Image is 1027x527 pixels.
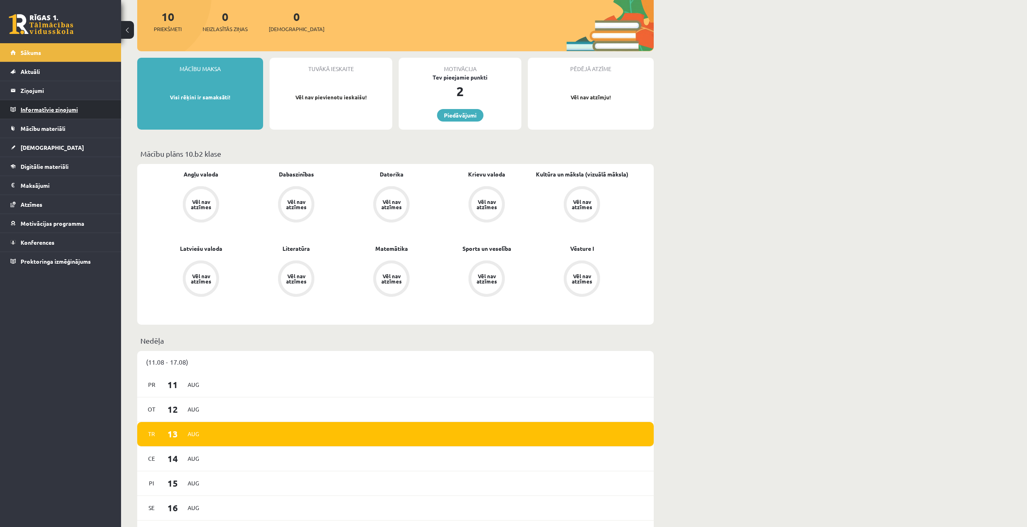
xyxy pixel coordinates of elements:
a: Vēl nav atzīmes [153,260,249,298]
a: Vēsture I [570,244,594,253]
span: Sākums [21,49,41,56]
div: Vēl nav atzīmes [571,273,593,284]
a: Vēl nav atzīmes [344,260,439,298]
a: Krievu valoda [468,170,505,178]
span: 12 [160,403,185,416]
span: Ot [143,403,160,416]
span: [DEMOGRAPHIC_DATA] [21,144,84,151]
div: Tuvākā ieskaite [270,58,392,73]
legend: Ziņojumi [21,81,111,100]
div: Motivācija [399,58,521,73]
p: Vēl nav atzīmju! [532,93,650,101]
span: Tr [143,428,160,440]
span: Neizlasītās ziņas [203,25,248,33]
a: Piedāvājumi [437,109,483,122]
a: Motivācijas programma [10,214,111,233]
a: Matemātika [375,244,408,253]
span: 13 [160,427,185,441]
div: Vēl nav atzīmes [380,273,403,284]
div: Vēl nav atzīmes [380,199,403,210]
a: Literatūra [282,244,310,253]
a: Vēl nav atzīmes [534,186,630,224]
div: Vēl nav atzīmes [475,273,498,284]
span: Ce [143,452,160,465]
span: Aug [185,378,202,391]
legend: Maksājumi [21,176,111,195]
div: (11.08 - 17.08) [137,351,654,373]
a: Maksājumi [10,176,111,195]
span: 14 [160,452,185,465]
a: Konferences [10,233,111,252]
span: Aug [185,502,202,514]
div: Pēdējā atzīme [528,58,654,73]
span: Motivācijas programma [21,220,84,227]
a: Datorika [380,170,404,178]
legend: Informatīvie ziņojumi [21,100,111,119]
span: Priekšmeti [154,25,182,33]
a: Proktoringa izmēģinājums [10,252,111,271]
div: Vēl nav atzīmes [475,199,498,210]
span: Aug [185,403,202,416]
p: Visi rēķini ir samaksāti! [141,93,259,101]
span: Pi [143,477,160,489]
a: Latviešu valoda [180,244,222,253]
a: 10Priekšmeti [154,9,182,33]
div: Vēl nav atzīmes [285,199,307,210]
a: Kultūra un māksla (vizuālā māksla) [536,170,628,178]
a: Vēl nav atzīmes [534,260,630,298]
span: Konferences [21,239,54,246]
a: Aktuāli [10,62,111,81]
span: Proktoringa izmēģinājums [21,258,91,265]
span: 15 [160,477,185,490]
p: Mācību plāns 10.b2 klase [140,148,651,159]
span: Aktuāli [21,68,40,75]
span: Aug [185,452,202,465]
span: 11 [160,378,185,391]
div: 2 [399,82,521,101]
p: Nedēļa [140,335,651,346]
span: [DEMOGRAPHIC_DATA] [269,25,324,33]
span: Digitālie materiāli [21,163,69,170]
div: Vēl nav atzīmes [190,199,212,210]
div: Mācību maksa [137,58,263,73]
a: Vēl nav atzīmes [439,186,534,224]
a: Sākums [10,43,111,62]
span: Aug [185,477,202,489]
div: Vēl nav atzīmes [285,273,307,284]
a: Sports un veselība [462,244,511,253]
a: [DEMOGRAPHIC_DATA] [10,138,111,157]
span: Se [143,502,160,514]
a: Ziņojumi [10,81,111,100]
a: 0[DEMOGRAPHIC_DATA] [269,9,324,33]
a: Vēl nav atzīmes [249,186,344,224]
span: Mācību materiāli [21,125,65,132]
a: Informatīvie ziņojumi [10,100,111,119]
span: Aug [185,428,202,440]
a: Vēl nav atzīmes [249,260,344,298]
p: Vēl nav pievienotu ieskaišu! [274,93,388,101]
a: Vēl nav atzīmes [153,186,249,224]
a: 0Neizlasītās ziņas [203,9,248,33]
a: Vēl nav atzīmes [439,260,534,298]
div: Vēl nav atzīmes [190,273,212,284]
a: Atzīmes [10,195,111,214]
a: Rīgas 1. Tālmācības vidusskola [9,14,73,34]
div: Vēl nav atzīmes [571,199,593,210]
a: Angļu valoda [184,170,218,178]
a: Dabaszinības [279,170,314,178]
a: Digitālie materiāli [10,157,111,176]
a: Vēl nav atzīmes [344,186,439,224]
a: Mācību materiāli [10,119,111,138]
div: Tev pieejamie punkti [399,73,521,82]
span: Pr [143,378,160,391]
span: 16 [160,501,185,514]
span: Atzīmes [21,201,42,208]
